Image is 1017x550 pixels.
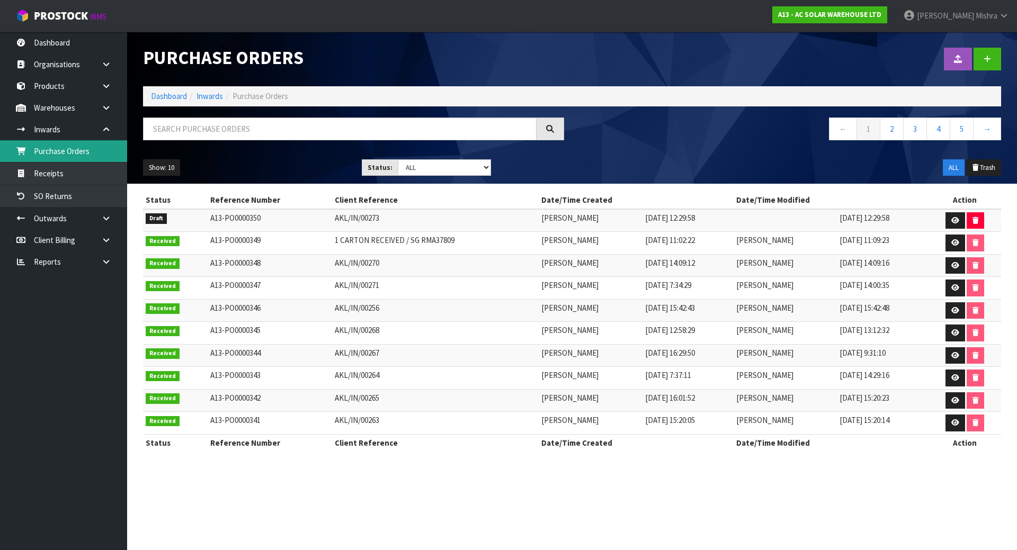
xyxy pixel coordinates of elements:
[332,434,539,451] th: Client Reference
[539,434,734,451] th: Date/Time Created
[332,254,539,277] td: AKL/IN/00270
[208,322,332,345] td: A13-PO0000345
[541,325,599,335] span: [PERSON_NAME]
[736,303,793,313] span: [PERSON_NAME]
[840,258,889,268] span: [DATE] 14:09:16
[976,11,997,21] span: Mishra
[146,416,180,427] span: Received
[143,192,208,209] th: Status
[146,258,180,269] span: Received
[736,393,793,403] span: [PERSON_NAME]
[208,367,332,390] td: A13-PO0000343
[146,213,167,224] span: Draft
[197,91,223,101] a: Inwards
[645,280,691,290] span: [DATE] 7:34:29
[778,10,881,19] strong: A13 - AC SOLAR WAREHOUSE LTD
[16,9,29,22] img: cube-alt.png
[840,415,889,425] span: [DATE] 15:20:14
[208,299,332,322] td: A13-PO0000346
[146,326,180,337] span: Received
[829,118,857,140] a: ←
[840,235,889,245] span: [DATE] 11:09:23
[143,159,180,176] button: Show: 10
[143,434,208,451] th: Status
[840,348,886,358] span: [DATE] 9:31:10
[645,303,695,313] span: [DATE] 15:42:43
[146,303,180,314] span: Received
[645,213,695,223] span: [DATE] 12:29:58
[233,91,288,101] span: Purchase Orders
[368,163,392,172] strong: Status:
[332,322,539,345] td: AKL/IN/00268
[332,299,539,322] td: AKL/IN/00256
[917,11,974,21] span: [PERSON_NAME]
[143,118,537,140] input: Search purchase orders
[645,370,691,380] span: [DATE] 7:37:11
[332,232,539,255] td: 1 CARTON RECEIVED / SG RMA37809
[840,370,889,380] span: [DATE] 14:29:16
[840,393,889,403] span: [DATE] 15:20:23
[734,192,929,209] th: Date/Time Modified
[943,159,965,176] button: ALL
[645,235,695,245] span: [DATE] 11:02:22
[208,232,332,255] td: A13-PO0000349
[332,209,539,232] td: AKL/IN/00273
[541,370,599,380] span: [PERSON_NAME]
[929,434,1001,451] th: Action
[645,325,695,335] span: [DATE] 12:58:29
[929,192,1001,209] th: Action
[208,192,332,209] th: Reference Number
[90,12,106,22] small: WMS
[580,118,1001,143] nav: Page navigation
[541,393,599,403] span: [PERSON_NAME]
[208,389,332,412] td: A13-PO0000342
[840,213,889,223] span: [DATE] 12:29:58
[208,434,332,451] th: Reference Number
[332,344,539,367] td: AKL/IN/00267
[645,348,695,358] span: [DATE] 16:29:50
[840,325,889,335] span: [DATE] 13:12:32
[857,118,880,140] a: 1
[146,236,180,247] span: Received
[840,303,889,313] span: [DATE] 15:42:48
[840,280,889,290] span: [DATE] 14:00:35
[734,434,929,451] th: Date/Time Modified
[736,325,793,335] span: [PERSON_NAME]
[541,303,599,313] span: [PERSON_NAME]
[332,412,539,435] td: AKL/IN/00263
[950,118,974,140] a: 5
[645,415,695,425] span: [DATE] 15:20:05
[143,48,564,68] h1: Purchase Orders
[208,277,332,300] td: A13-PO0000347
[736,258,793,268] span: [PERSON_NAME]
[903,118,927,140] a: 3
[208,254,332,277] td: A13-PO0000348
[973,118,1001,140] a: →
[332,367,539,390] td: AKL/IN/00264
[541,348,599,358] span: [PERSON_NAME]
[541,235,599,245] span: [PERSON_NAME]
[926,118,950,140] a: 4
[736,370,793,380] span: [PERSON_NAME]
[645,393,695,403] span: [DATE] 16:01:52
[34,9,88,23] span: ProStock
[146,281,180,292] span: Received
[208,344,332,367] td: A13-PO0000344
[736,415,793,425] span: [PERSON_NAME]
[146,348,180,359] span: Received
[736,348,793,358] span: [PERSON_NAME]
[208,209,332,232] td: A13-PO0000350
[966,159,1001,176] button: Trash
[208,412,332,435] td: A13-PO0000341
[736,280,793,290] span: [PERSON_NAME]
[541,415,599,425] span: [PERSON_NAME]
[539,192,734,209] th: Date/Time Created
[736,235,793,245] span: [PERSON_NAME]
[541,213,599,223] span: [PERSON_NAME]
[332,192,539,209] th: Client Reference
[332,389,539,412] td: AKL/IN/00265
[332,277,539,300] td: AKL/IN/00271
[880,118,904,140] a: 2
[772,6,887,23] a: A13 - AC SOLAR WAREHOUSE LTD
[541,280,599,290] span: [PERSON_NAME]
